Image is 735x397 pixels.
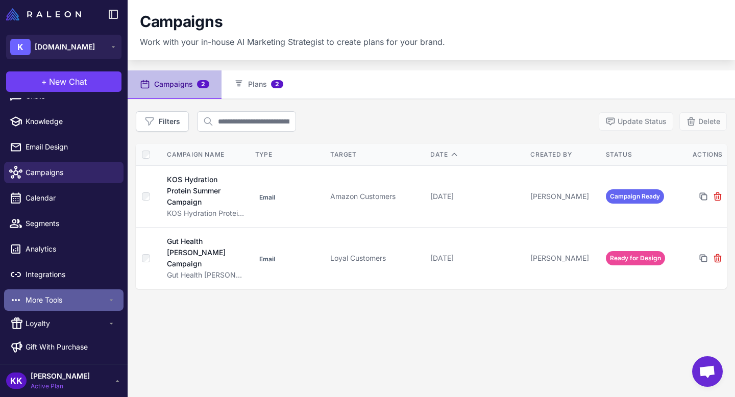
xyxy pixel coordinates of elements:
a: Campaigns [4,162,124,183]
div: Created By [530,150,597,159]
h1: Campaigns [140,12,223,32]
span: Analytics [26,243,115,255]
div: KOS Hydration Protein Summer Campaign [167,174,239,208]
span: [DOMAIN_NAME] [35,41,95,53]
button: K[DOMAIN_NAME] [6,35,121,59]
span: 2 [197,80,209,88]
span: Segments [26,218,115,229]
div: Open chat [692,356,723,387]
div: [DATE] [430,253,522,264]
span: Gift With Purchase [26,341,88,353]
a: Gift With Purchase [4,336,124,358]
span: Loyalty [26,318,107,329]
span: Calendar [26,192,115,204]
div: Type [255,150,322,159]
p: Work with your in-house AI Marketing Strategist to create plans for your brand. [140,36,445,48]
button: Update Status [599,112,673,131]
div: Loyal Customers [330,253,422,264]
button: Plans2 [222,70,296,99]
span: New Chat [49,76,87,88]
div: Amazon Customers [330,191,422,202]
a: Integrations [4,264,124,285]
span: Active Plan [31,382,90,391]
button: Delete [679,112,727,131]
span: [PERSON_NAME] [31,370,90,382]
div: K [10,39,31,55]
th: Actions [677,144,727,166]
span: + [41,76,47,88]
span: Email Design [26,141,115,153]
span: Email [255,192,279,203]
span: More Tools [26,294,107,306]
div: [PERSON_NAME] [530,253,597,264]
div: [PERSON_NAME] [530,191,597,202]
div: Gut Health [PERSON_NAME] Campaign [167,269,245,281]
span: Knowledge [26,116,115,127]
div: Status [606,150,673,159]
span: Integrations [26,269,115,280]
span: 2 [271,80,283,88]
div: Target [330,150,422,159]
span: Ready for Design [606,251,665,265]
div: [DATE] [430,191,522,202]
a: Email Design [4,136,124,158]
a: Analytics [4,238,124,260]
div: Gut Health [PERSON_NAME] Campaign [167,236,238,269]
button: Filters [136,111,189,132]
a: Segments [4,213,124,234]
button: Campaigns2 [128,70,222,99]
span: Email [255,254,279,264]
div: KK [6,373,27,389]
a: Raleon Logo [6,8,85,20]
span: Campaign Ready [606,189,664,204]
a: Knowledge [4,111,124,132]
button: +New Chat [6,71,121,92]
span: Campaigns [26,167,115,178]
div: Campaign Name [167,150,245,159]
a: Calendar [4,187,124,209]
div: KOS Hydration Protein Summer Campaign [167,208,245,219]
div: Date [430,150,522,159]
img: Raleon Logo [6,8,81,20]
